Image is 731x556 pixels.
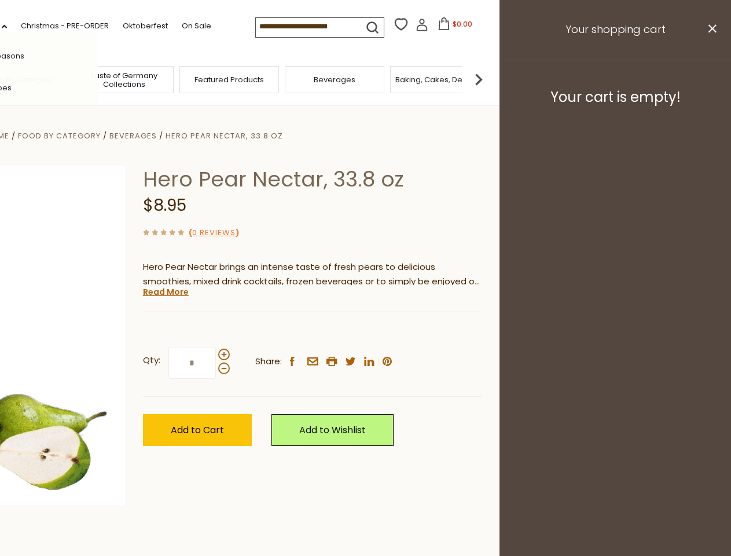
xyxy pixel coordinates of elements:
[143,260,482,289] p: Hero Pear Nectar brings an intense taste of fresh pears to delicious smoothies, mixed drink cockt...
[192,227,236,239] a: 0 Reviews
[21,20,109,32] a: Christmas - PRE-ORDER
[314,75,355,84] a: Beverages
[143,194,186,217] span: $8.95
[143,286,189,298] a: Read More
[168,347,216,379] input: Qty:
[514,89,717,106] h3: Your cart is empty!
[166,130,283,141] a: Hero Pear Nectar, 33.8 oz
[18,130,101,141] a: Food By Category
[171,423,224,437] span: Add to Cart
[271,414,394,446] a: Add to Wishlist
[255,354,282,369] span: Share:
[395,75,485,84] a: Baking, Cakes, Desserts
[123,20,168,32] a: Oktoberfest
[431,17,480,35] button: $0.00
[143,414,252,446] button: Add to Cart
[467,68,490,91] img: next arrow
[143,353,160,368] strong: Qty:
[194,75,264,84] a: Featured Products
[78,71,170,89] a: Taste of Germany Collections
[182,20,211,32] a: On Sale
[189,227,239,238] span: ( )
[109,130,157,141] a: Beverages
[143,166,482,192] h1: Hero Pear Nectar, 33.8 oz
[453,19,472,29] span: $0.00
